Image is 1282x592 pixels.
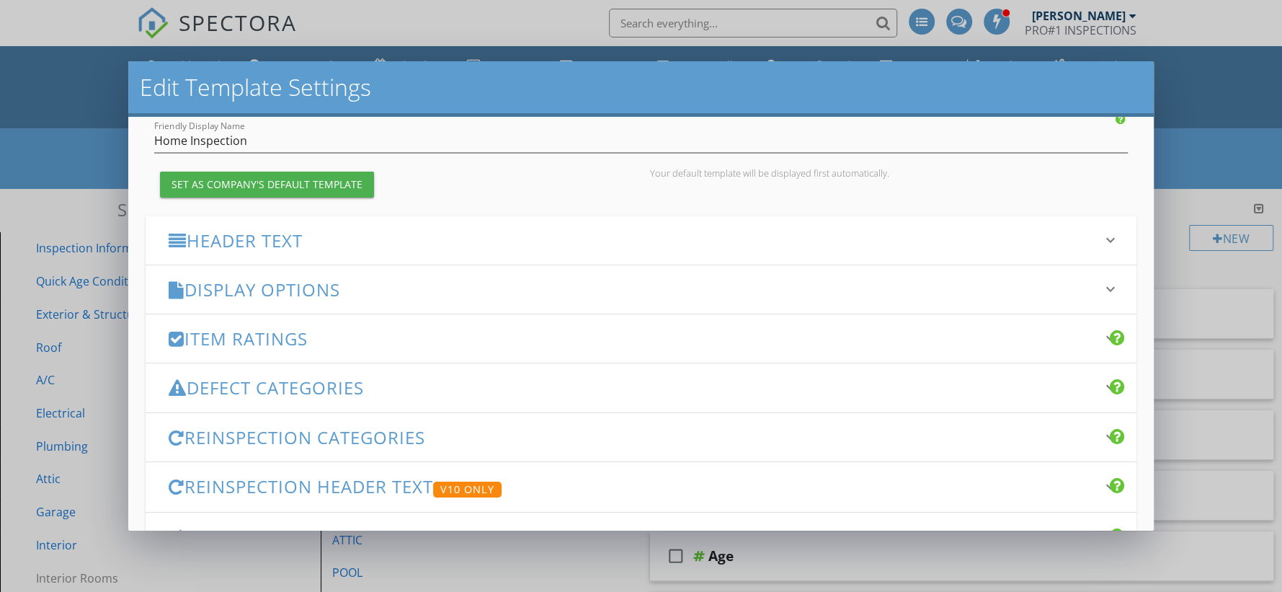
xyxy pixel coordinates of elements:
h3: Defect Categories [169,378,1096,397]
h3: Display Options [169,280,1096,299]
h3: Sharing [169,527,1096,547]
div: V10 Only [433,482,502,498]
i: keyboard_arrow_down [1102,478,1119,495]
h3: Reinspection Categories [169,428,1096,447]
a: V10 Only [433,474,502,498]
div: Your default template will be displayed first automatically. [649,167,1128,179]
h3: Item Ratings [169,329,1096,348]
i: keyboard_arrow_down [1102,528,1119,545]
h3: Reinspection Header Text [169,477,1096,498]
i: keyboard_arrow_down [1102,428,1119,446]
h2: Edit Template Settings [140,73,1142,102]
i: keyboard_arrow_down [1102,330,1119,347]
div: Set as Company's Default Template [172,177,362,192]
i: keyboard_arrow_down [1102,379,1119,396]
input: Friendly Display Name [154,129,1128,153]
i: keyboard_arrow_down [1102,280,1119,298]
h3: Header Text [169,231,1096,250]
button: Set as Company's Default Template [160,172,374,198]
i: keyboard_arrow_down [1102,231,1119,249]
